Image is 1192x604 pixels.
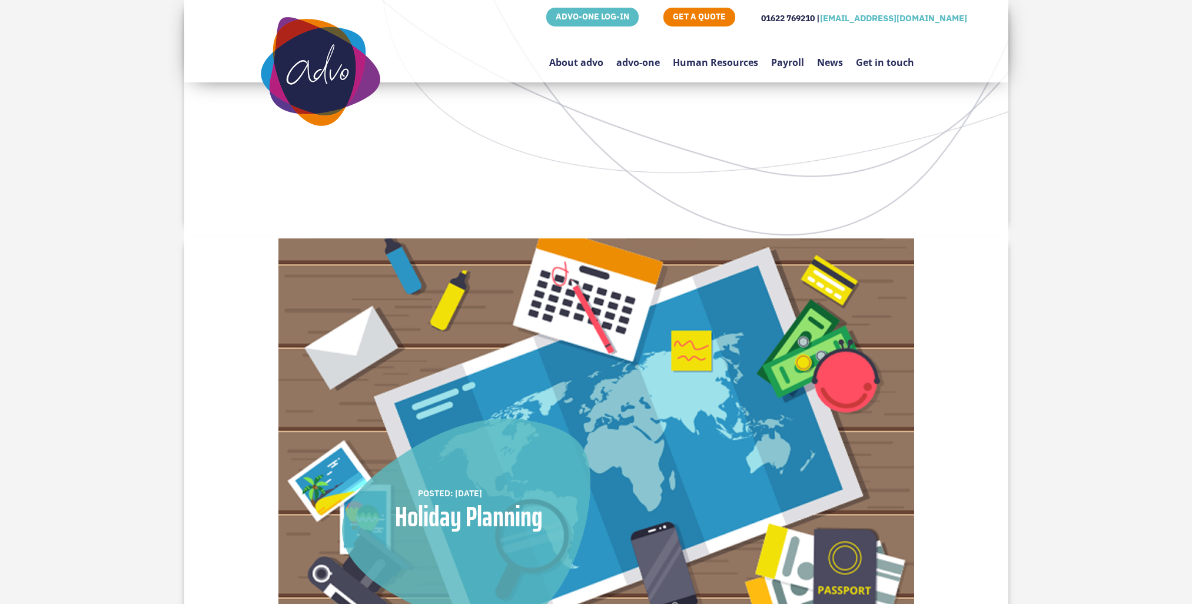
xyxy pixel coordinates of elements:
[549,29,603,85] a: About advo
[856,29,914,85] a: Get in touch
[771,29,804,85] a: Payroll
[673,29,758,85] a: Human Resources
[342,503,596,531] div: Holiday Planning
[418,487,577,500] div: POSTED: [DATE]
[663,8,735,26] a: GET A QUOTE
[761,13,820,24] span: 01622 769210 |
[817,29,843,85] a: News
[820,12,967,24] a: [EMAIL_ADDRESS][DOMAIN_NAME]
[616,29,660,85] a: advo-one
[546,8,639,26] a: ADVO-ONE LOG-IN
